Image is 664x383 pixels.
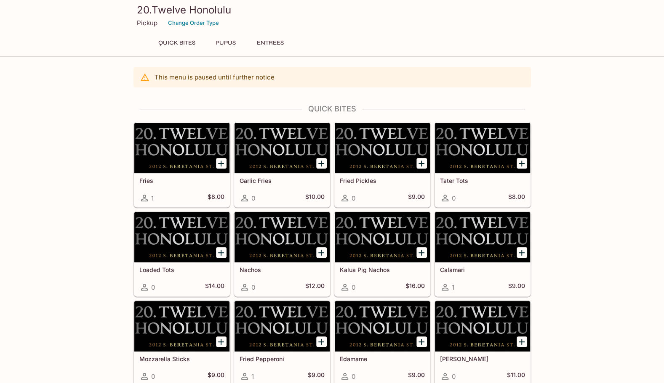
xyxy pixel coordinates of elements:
a: Kalua Pig Nachos0$16.00 [334,211,430,296]
p: Pickup [137,19,157,27]
h5: Edamame [340,355,425,362]
button: Entrees [251,37,289,49]
a: Garlic Fries0$10.00 [234,122,330,207]
span: 0 [352,283,355,291]
h5: $16.00 [405,282,425,292]
span: 0 [151,372,155,380]
div: Calamari [435,212,530,262]
h5: $14.00 [205,282,224,292]
button: Add Garlic Fries [316,158,327,169]
h5: $9.00 [408,371,425,381]
div: Mozzarella Sticks [134,301,229,351]
button: Add Fried Pickles [416,158,427,169]
span: 0 [452,194,456,202]
h5: $12.00 [305,282,325,292]
h5: Fried Pepperoni [240,355,325,362]
h5: Garlic Fries [240,177,325,184]
div: Fried Pepperoni [235,301,330,351]
h5: Mozzarella Sticks [139,355,224,362]
h5: [PERSON_NAME] [440,355,525,362]
h5: Tater Tots [440,177,525,184]
h5: Fries [139,177,224,184]
h5: Fried Pickles [340,177,425,184]
div: Nachos [235,212,330,262]
div: Loaded Tots [134,212,229,262]
h5: $9.00 [508,282,525,292]
span: 0 [251,283,255,291]
h5: $9.00 [408,193,425,203]
h5: $9.00 [208,371,224,381]
div: Garlic Fries [235,123,330,173]
a: Fried Pickles0$9.00 [334,122,430,207]
div: Tater Tots [435,123,530,173]
h3: 20.Twelve Honolulu [137,3,528,16]
h5: $8.00 [208,193,224,203]
h5: $8.00 [508,193,525,203]
div: Fries [134,123,229,173]
span: 1 [251,372,254,380]
div: Fried Pickles [335,123,430,173]
button: Add Loaded Tots [216,247,227,258]
div: Garlic Edamame [435,301,530,351]
span: 1 [452,283,454,291]
span: 0 [352,194,355,202]
span: 0 [151,283,155,291]
h5: Kalua Pig Nachos [340,266,425,273]
h4: Quick Bites [133,104,531,114]
button: Quick Bites [154,37,200,49]
a: Fries1$8.00 [134,122,230,207]
div: Kalua Pig Nachos [335,212,430,262]
span: 0 [251,194,255,202]
a: Nachos0$12.00 [234,211,330,296]
a: Calamari1$9.00 [435,211,531,296]
button: Add Fried Pepperoni [316,336,327,347]
button: Add Edamame [416,336,427,347]
a: Tater Tots0$8.00 [435,122,531,207]
button: Change Order Type [164,16,223,29]
button: Add Garlic Edamame [517,336,527,347]
button: Add Fries [216,158,227,169]
a: Loaded Tots0$14.00 [134,211,230,296]
h5: Loaded Tots [139,266,224,273]
p: This menu is paused until further notice [155,73,275,81]
h5: $9.00 [308,371,325,381]
span: 1 [151,194,154,202]
div: Edamame [335,301,430,351]
button: Add Nachos [316,247,327,258]
button: Add Tater Tots [517,158,527,169]
h5: Calamari [440,266,525,273]
h5: $11.00 [507,371,525,381]
button: Add Kalua Pig Nachos [416,247,427,258]
h5: Nachos [240,266,325,273]
h5: $10.00 [305,193,325,203]
button: Add Calamari [517,247,527,258]
button: Add Mozzarella Sticks [216,336,227,347]
button: Pupus [207,37,245,49]
span: 0 [452,372,456,380]
span: 0 [352,372,355,380]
